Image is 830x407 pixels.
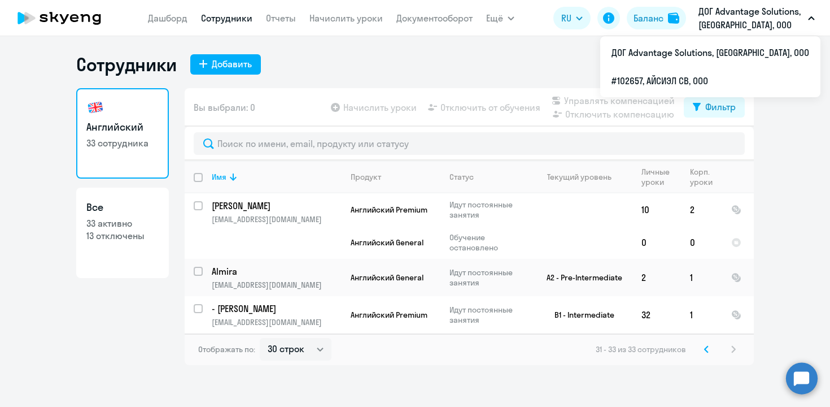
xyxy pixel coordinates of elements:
button: Добавить [190,54,261,75]
p: [PERSON_NAME] [212,200,339,212]
p: Идут постоянные занятия [449,267,527,288]
div: Текущий уровень [536,172,632,182]
ul: Ещё [600,36,820,97]
a: Начислить уроки [309,12,383,24]
td: 1 [681,259,722,296]
span: RU [561,11,571,25]
p: Идут постоянные занятия [449,200,527,220]
p: 33 активно [86,217,159,230]
a: Английский33 сотрудника [76,88,169,179]
a: Документооборот [396,12,473,24]
p: 33 сотрудника [86,137,159,149]
div: Текущий уровень [547,172,611,182]
div: Статус [449,172,474,182]
button: Балансbalance [627,7,686,29]
div: Баланс [634,11,663,25]
p: 13 отключены [86,230,159,242]
p: Almira [212,265,339,278]
input: Поиск по имени, email, продукту или статусу [194,132,745,155]
a: Дашборд [148,12,187,24]
div: Имя [212,172,226,182]
div: Добавить [212,57,252,71]
a: - [PERSON_NAME] [212,302,341,315]
p: ДОГ Advantage Solutions, [GEOGRAPHIC_DATA], ООО [698,5,803,32]
td: 0 [681,226,722,259]
td: 2 [681,193,722,226]
p: Идут постоянные занятия [449,305,527,325]
button: ДОГ Advantage Solutions, [GEOGRAPHIC_DATA], ООО [693,5,820,32]
button: RU [553,7,591,29]
p: - [PERSON_NAME] [212,302,339,315]
div: Фильтр [705,100,736,114]
a: Almira [212,265,341,278]
span: Отображать по: [198,344,255,354]
span: Английский Premium [351,205,427,215]
td: 10 [632,193,681,226]
h3: Все [86,200,159,215]
button: Фильтр [684,97,745,118]
td: 0 [632,226,681,259]
td: 32 [632,296,681,334]
div: Личные уроки [641,167,680,187]
td: A2 - Pre-Intermediate [527,259,632,296]
td: B1 - Intermediate [527,296,632,334]
a: [PERSON_NAME] [212,200,341,212]
a: Сотрудники [201,12,252,24]
span: Ещё [486,11,503,25]
td: 1 [681,296,722,334]
span: 31 - 33 из 33 сотрудников [596,344,686,354]
td: 2 [632,259,681,296]
img: balance [668,12,679,24]
p: [EMAIL_ADDRESS][DOMAIN_NAME] [212,214,341,224]
div: Корп. уроки [690,167,722,187]
div: Продукт [351,172,381,182]
img: english [86,98,104,116]
span: Английский General [351,272,423,283]
a: Все33 активно13 отключены [76,188,169,278]
span: Английский General [351,237,423,248]
span: Вы выбрали: 0 [194,101,255,114]
button: Ещё [486,7,514,29]
p: Обучение остановлено [449,232,527,253]
p: [EMAIL_ADDRESS][DOMAIN_NAME] [212,280,341,290]
div: Имя [212,172,341,182]
span: Английский Premium [351,310,427,320]
p: [EMAIL_ADDRESS][DOMAIN_NAME] [212,317,341,327]
a: Отчеты [266,12,296,24]
h3: Английский [86,120,159,135]
h1: Сотрудники [76,53,177,76]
